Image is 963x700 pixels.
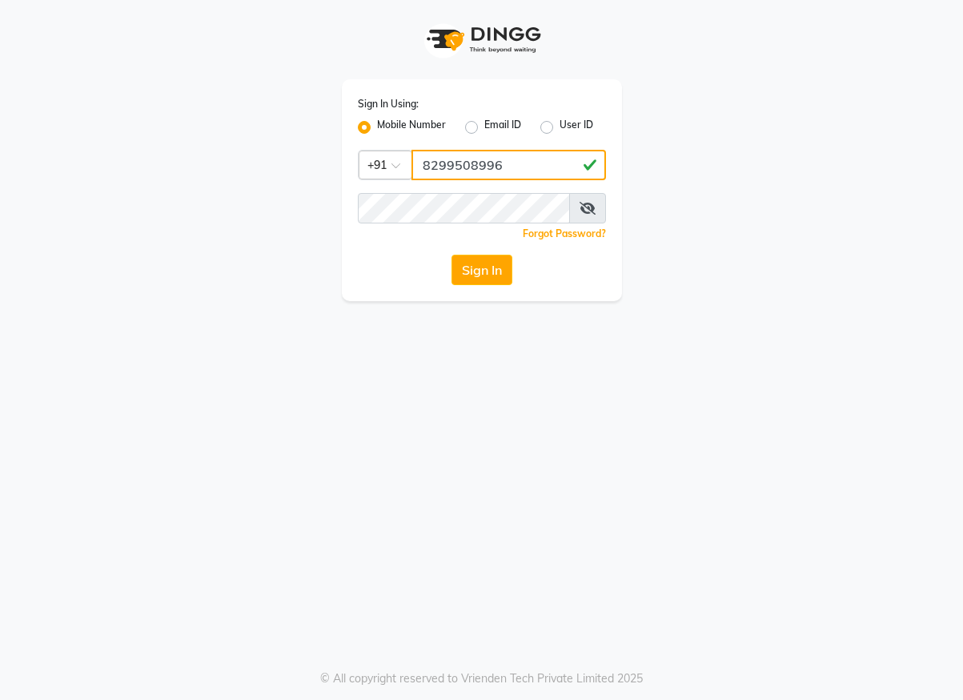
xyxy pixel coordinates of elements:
a: Forgot Password? [523,227,606,239]
label: Mobile Number [377,118,446,137]
label: User ID [560,118,593,137]
input: Username [358,193,570,223]
input: Username [411,150,606,180]
img: logo1.svg [418,16,546,63]
button: Sign In [451,255,512,285]
label: Sign In Using: [358,97,419,111]
label: Email ID [484,118,521,137]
